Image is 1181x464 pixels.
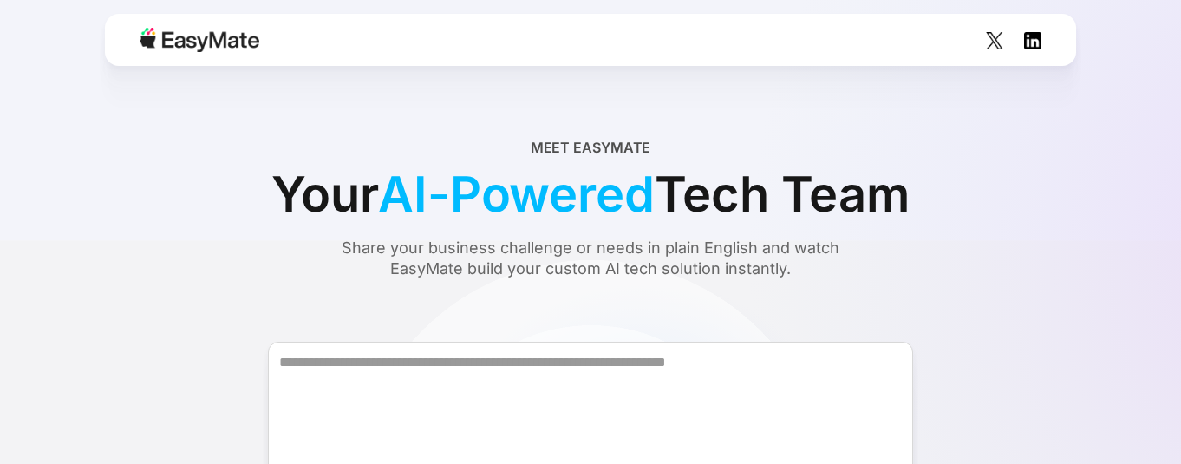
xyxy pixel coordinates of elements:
[271,158,909,231] div: Your
[1024,32,1041,49] img: Social Icon
[531,137,651,158] div: Meet EasyMate
[140,28,259,52] img: Easymate logo
[986,32,1003,49] img: Social Icon
[655,158,910,231] span: Tech Team
[378,158,654,231] span: AI-Powered
[309,238,872,279] div: Share your business challenge or needs in plain English and watch EasyMate build your custom AI t...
